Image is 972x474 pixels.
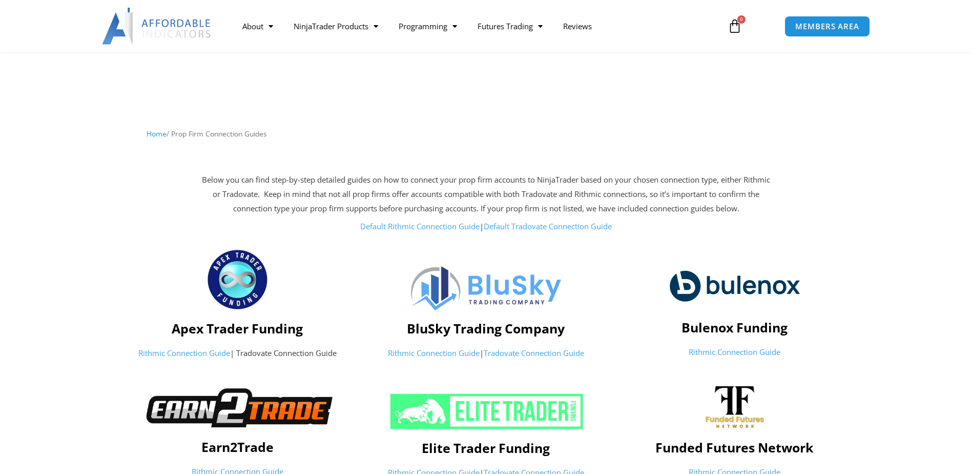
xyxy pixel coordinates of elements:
h4: Earn2Trade [118,439,357,455]
p: Below you can find step-by-step detailed guides on how to connect your prop firm accounts to Ninj... [199,173,773,216]
p: | [199,220,773,234]
a: About [232,14,283,38]
h4: Apex Trader Funding [118,321,357,336]
h4: Funded Futures Network [615,440,854,455]
a: Rithmic Connection Guide [689,347,780,357]
a: Default Rithmic Connection Guide [360,221,480,231]
a: Home [147,129,167,139]
img: Logo | Affordable Indicators – NinjaTrader [411,266,561,310]
a: Futures Trading [467,14,553,38]
nav: Menu [232,14,716,38]
a: 0 [712,11,757,41]
img: logo-2 | Affordable Indicators – NinjaTrader [669,262,800,309]
a: NinjaTrader Products [283,14,388,38]
a: Default Tradovate Connection Guide [484,221,612,231]
nav: Breadcrumb [147,127,825,141]
a: MEMBERS AREA [784,16,870,37]
img: Earn2TradeNB | Affordable Indicators – NinjaTrader [134,386,341,429]
a: Reviews [553,14,602,38]
img: LogoAI | Affordable Indicators – NinjaTrader [102,8,212,45]
span: MEMBERS AREA [795,23,859,30]
h4: Bulenox Funding [615,320,854,335]
span: 0 [737,15,746,24]
p: | [367,346,605,361]
p: | Tradovate Connection Guide [118,346,357,361]
img: channels4_profile | Affordable Indicators – NinjaTrader [705,385,764,429]
h4: Elite Trader Funding [367,440,605,456]
a: Rithmic Connection Guide [138,348,230,358]
a: Programming [388,14,467,38]
h4: BluSky Trading Company [367,321,605,336]
img: apex_Logo1 | Affordable Indicators – NinjaTrader [206,248,268,311]
a: Tradovate Connection Guide [484,348,584,358]
img: ETF 2024 NeonGrn 1 | Affordable Indicators – NinjaTrader [388,393,584,430]
a: Rithmic Connection Guide [388,348,480,358]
